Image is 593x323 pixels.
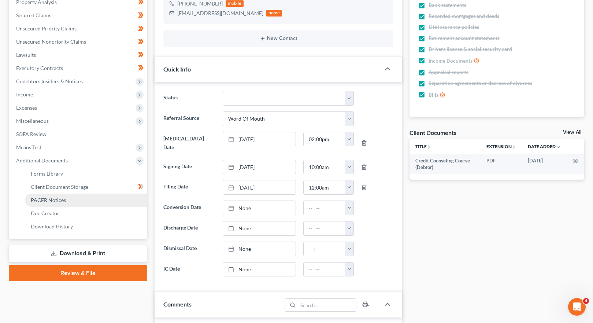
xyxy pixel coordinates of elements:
span: PACER Notices [31,197,66,203]
label: Signing Date [160,160,219,175]
a: Download History [25,220,147,233]
span: Codebtors Insiders & Notices [16,78,83,84]
td: PDF [481,154,522,174]
span: Recorded mortgages and deeds [429,12,499,20]
span: Lawsuits [16,52,36,58]
i: unfold_more [512,145,516,149]
i: unfold_more [427,145,431,149]
a: None [223,201,296,215]
a: PACER Notices [25,194,147,207]
span: Additional Documents [16,157,68,164]
span: Forms Library [31,170,63,177]
a: [DATE] [223,160,296,174]
span: Quick Info [163,66,191,73]
label: IC Date [160,262,219,277]
span: Drivers license & social security card [429,45,512,53]
a: Client Document Storage [25,180,147,194]
a: None [223,242,296,256]
span: Unsecured Priority Claims [16,25,77,32]
span: Miscellaneous [16,118,49,124]
span: SOFA Review [16,131,47,137]
span: 4 [583,298,589,304]
span: Expenses [16,104,37,111]
span: Means Test [16,144,41,150]
span: Income [16,91,33,98]
a: Executory Contracts [10,62,147,75]
span: Client Document Storage [31,184,88,190]
a: Titleunfold_more [415,144,431,149]
a: Secured Claims [10,9,147,22]
input: -- : -- [304,242,345,256]
input: -- : -- [304,263,345,276]
a: Unsecured Priority Claims [10,22,147,35]
span: Separation agreements or decrees of divorces [429,80,532,87]
input: -- : -- [304,180,345,194]
span: Income Documents [429,57,472,65]
i: expand_more [556,145,561,149]
span: Bills [429,91,438,99]
label: Discharge Date [160,221,219,236]
input: -- : -- [304,221,345,235]
label: Status [160,91,219,106]
a: [DATE] [223,132,296,146]
span: Bank statements [429,1,466,9]
label: Referral Source [160,111,219,126]
span: Executory Contracts [16,65,63,71]
iframe: Intercom live chat [568,298,586,316]
a: Extensionunfold_more [486,144,516,149]
span: Doc Creator [31,210,59,216]
span: Comments [163,301,192,308]
label: [MEDICAL_DATA] Date [160,132,219,154]
button: New Contact [169,36,388,41]
span: Life insurance policies [429,23,479,31]
a: None [223,221,296,235]
div: home [266,10,282,16]
a: Date Added expand_more [528,144,561,149]
a: Review & File [9,265,147,281]
a: Unsecured Nonpriority Claims [10,35,147,48]
td: [DATE] [522,154,567,174]
span: Retirement account statements [429,34,500,42]
div: [EMAIL_ADDRESS][DOMAIN_NAME] [177,10,263,17]
span: Unsecured Nonpriority Claims [16,38,86,45]
label: Dismissal Date [160,242,219,256]
span: Download History [31,223,73,230]
div: mobile [226,0,244,7]
a: [DATE] [223,180,296,194]
input: Search... [298,299,356,311]
input: -- : -- [304,201,345,215]
input: -- : -- [304,132,345,146]
input: -- : -- [304,160,345,174]
div: Client Documents [409,129,456,136]
a: Lawsuits [10,48,147,62]
a: Forms Library [25,167,147,180]
a: Download & Print [9,245,147,262]
a: SOFA Review [10,128,147,141]
td: Credit Counseling Course (Debtor) [409,154,481,174]
a: None [223,263,296,276]
span: Secured Claims [16,12,51,18]
label: Conversion Date [160,201,219,215]
label: Filing Date [160,180,219,195]
span: Appraisal reports [429,69,468,76]
a: Doc Creator [25,207,147,220]
a: View All [563,130,581,135]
